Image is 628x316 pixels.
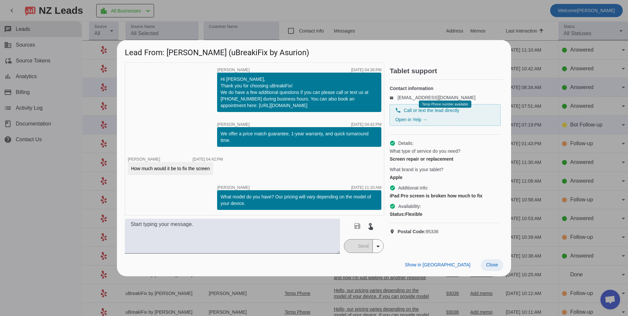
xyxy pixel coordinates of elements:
div: What model do you have? Our pricing will vary depending on the model of your device. [220,193,378,207]
div: Apple [390,174,501,181]
mat-icon: touch_app [367,222,374,230]
div: [DATE] 04:42:PM [351,123,381,126]
div: Screen repair or replacement [390,156,501,162]
button: Show in [GEOGRAPHIC_DATA] [400,259,476,271]
span: What brand is your tablet? [390,166,443,173]
strong: Status: [390,212,405,217]
div: Flexible [390,211,501,217]
span: Additional info: [398,185,428,191]
mat-icon: check_circle [390,140,395,146]
h2: Tablet support [390,68,503,74]
button: Close [481,259,503,271]
a: Open in Yelp → [395,117,427,122]
div: [DATE] 04:42:PM [192,157,223,161]
div: [DATE] 04:36:PM [351,68,381,72]
h4: Contact information [390,85,501,92]
mat-icon: phone [395,107,401,113]
span: [PERSON_NAME] [217,68,250,72]
a: [EMAIL_ADDRESS][DOMAIN_NAME] [397,95,475,100]
h1: Lead From: [PERSON_NAME] (uBreakiFix by Asurion) [117,40,511,62]
mat-icon: check_circle [390,185,395,191]
span: Close [486,262,498,267]
mat-icon: location_on [390,229,397,234]
strong: Postal Code: [397,229,426,234]
div: Hi [PERSON_NAME], Thank you for choosing uBreakiFix! We do have a few additional questions if you... [220,76,378,109]
span: 95336 [397,228,438,235]
span: What type of service do you need? [390,148,460,154]
div: [DATE] 11:10:AM [351,186,381,190]
mat-icon: arrow_drop_down [374,242,382,250]
span: Temp Phone number available [422,102,468,106]
mat-icon: email [390,96,397,99]
span: Availability: [398,203,421,210]
div: We offer a price match guarantee, 1-year warranty, and quick turnaround time.​ [220,130,378,144]
span: Call or text the lead directly [404,107,459,114]
span: [PERSON_NAME] [217,186,250,190]
span: [PERSON_NAME] [217,123,250,126]
mat-icon: check_circle [390,203,395,209]
span: Details: [398,140,414,147]
span: Show in [GEOGRAPHIC_DATA] [405,262,470,267]
div: How much would it be to fix the screen [131,165,210,172]
div: iPad Pro screen is broken how much to fix [390,192,501,199]
span: [PERSON_NAME] [128,157,160,162]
